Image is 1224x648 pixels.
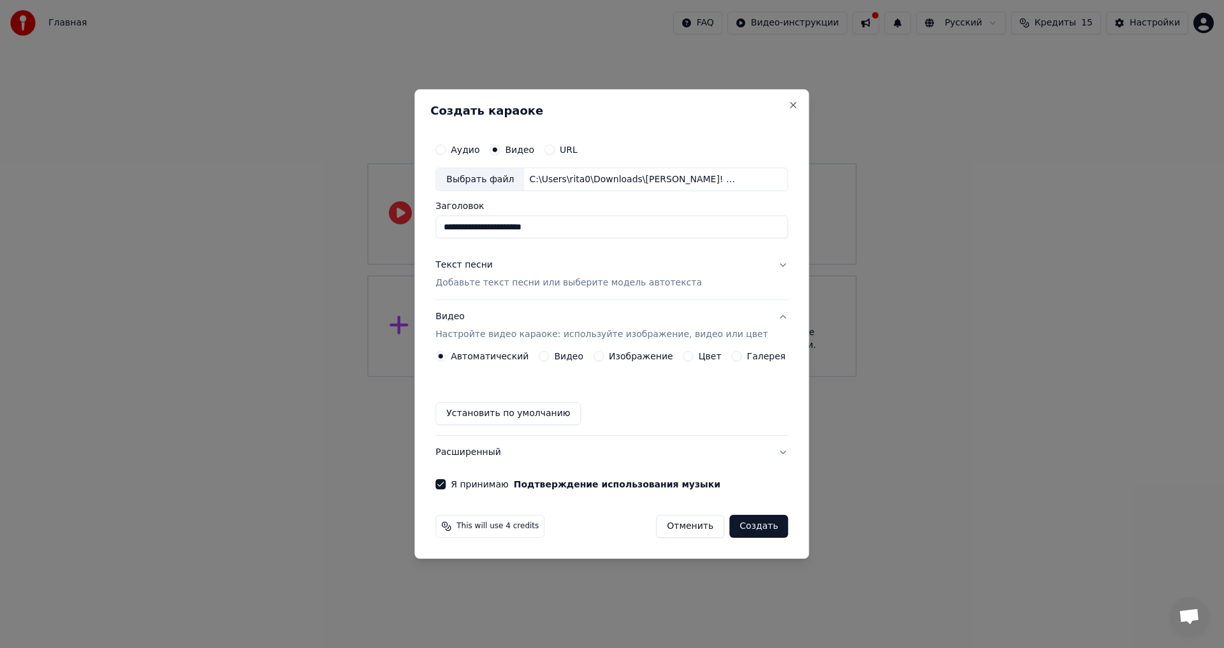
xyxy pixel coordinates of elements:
span: This will use 4 credits [456,521,539,531]
button: Текст песниДобавьте текст песни или выберите модель автотекста [435,249,788,300]
button: Создать [729,515,788,538]
label: Изображение [609,352,673,361]
label: Заголовок [435,202,788,211]
div: Видео [435,311,768,342]
p: Настройте видео караоке: используйте изображение, видео или цвет [435,328,768,341]
div: Текст песни [435,259,493,272]
div: C:\Users\rita0\Downloads\[PERSON_NAME]! - Крошка моя.mp4 [524,173,741,186]
label: Цвет [699,352,722,361]
div: Выбрать файл [436,168,524,191]
label: Автоматический [451,352,528,361]
h2: Создать караоке [430,105,793,117]
button: Установить по умолчанию [435,402,581,425]
button: Я принимаю [514,480,720,489]
label: Галерея [747,352,786,361]
label: Аудио [451,145,479,154]
label: URL [560,145,578,154]
button: ВидеоНастройте видео караоке: используйте изображение, видео или цвет [435,301,788,352]
label: Я принимаю [451,480,720,489]
label: Видео [554,352,583,361]
button: Отменить [656,515,724,538]
label: Видео [505,145,534,154]
button: Расширенный [435,436,788,469]
p: Добавьте текст песни или выберите модель автотекста [435,277,702,290]
div: ВидеоНастройте видео караоке: используйте изображение, видео или цвет [435,351,788,435]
